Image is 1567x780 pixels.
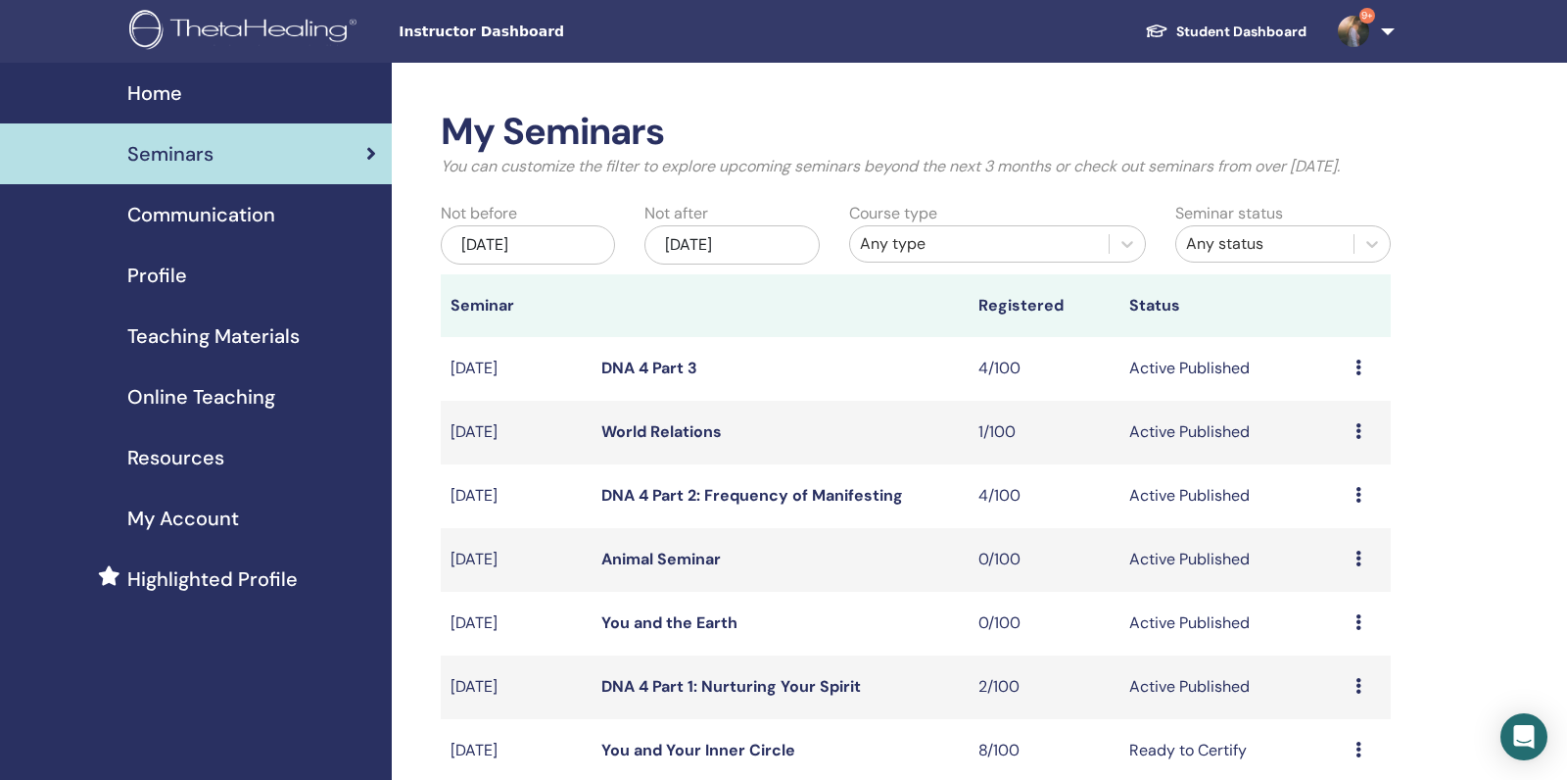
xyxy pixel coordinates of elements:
[601,676,861,697] a: DNA 4 Part 1: Nurturing Your Spirit
[1338,16,1369,47] img: default.jpg
[127,261,187,290] span: Profile
[441,464,592,528] td: [DATE]
[441,155,1391,178] p: You can customize the filter to explore upcoming seminars beyond the next 3 months or check out s...
[127,504,239,533] span: My Account
[969,337,1119,401] td: 4/100
[127,564,298,594] span: Highlighted Profile
[441,656,592,719] td: [DATE]
[1119,337,1346,401] td: Active Published
[601,740,795,760] a: You and Your Inner Circle
[601,485,903,506] a: DNA 4 Part 2: Frequency of Manifesting
[441,337,592,401] td: [DATE]
[129,10,363,54] img: logo.png
[441,274,592,337] th: Seminar
[969,592,1119,656] td: 0/100
[441,528,592,592] td: [DATE]
[969,464,1119,528] td: 4/100
[601,549,721,569] a: Animal Seminar
[441,225,615,265] div: [DATE]
[969,528,1119,592] td: 0/100
[644,202,708,225] label: Not after
[601,612,737,633] a: You and the Earth
[441,202,517,225] label: Not before
[127,200,275,229] span: Communication
[441,110,1391,155] h2: My Seminars
[127,139,214,169] span: Seminars
[969,274,1119,337] th: Registered
[1119,656,1346,719] td: Active Published
[1119,274,1346,337] th: Status
[127,321,300,351] span: Teaching Materials
[399,22,692,42] span: Instructor Dashboard
[644,225,819,265] div: [DATE]
[1500,713,1547,760] div: Open Intercom Messenger
[1119,464,1346,528] td: Active Published
[969,656,1119,719] td: 2/100
[969,401,1119,464] td: 1/100
[441,592,592,656] td: [DATE]
[1175,202,1283,225] label: Seminar status
[441,401,592,464] td: [DATE]
[1359,8,1375,24] span: 9+
[1145,23,1168,39] img: graduation-cap-white.svg
[860,232,1099,256] div: Any type
[601,421,722,442] a: World Relations
[1119,592,1346,656] td: Active Published
[1186,232,1344,256] div: Any status
[1119,401,1346,464] td: Active Published
[127,443,224,472] span: Resources
[127,382,275,412] span: Online Teaching
[601,358,697,378] a: DNA 4 Part 3
[1129,14,1322,50] a: Student Dashboard
[1119,528,1346,592] td: Active Published
[127,78,182,108] span: Home
[849,202,937,225] label: Course type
